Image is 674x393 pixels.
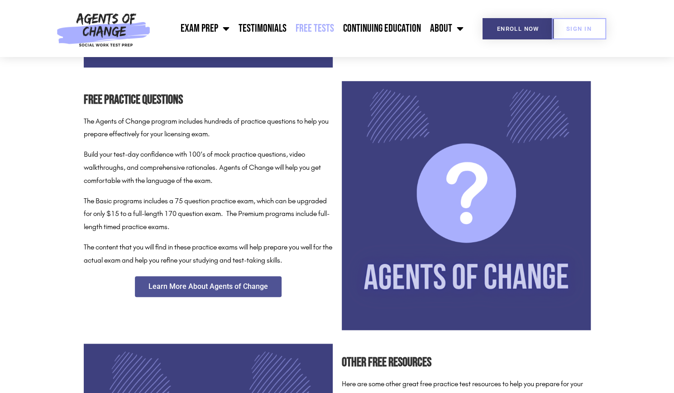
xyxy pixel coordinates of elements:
p: Build your test-day confidence with 100’s of mock practice questions, video walkthroughs, and com... [84,148,333,187]
span: Learn More About Agents of Change [148,283,268,290]
a: Enroll Now [483,18,554,39]
h2: Free Practice Questions [84,90,333,110]
a: SIGN IN [552,18,606,39]
p: The content that you will find in these practice exams will help prepare you well for the actual ... [84,241,333,267]
a: Continuing Education [339,17,425,40]
a: Testimonials [234,17,291,40]
p: The Agents of Change program includes hundreds of practice questions to help you prepare effectiv... [84,115,333,141]
h2: Other Free Resources [342,353,591,373]
span: Enroll Now [497,26,539,32]
a: Free Tests [291,17,339,40]
a: About [425,17,468,40]
nav: Menu [155,17,468,40]
a: Exam Prep [176,17,234,40]
span: SIGN IN [566,26,592,32]
a: Learn More About Agents of Change [135,276,282,297]
p: The Basic programs includes a 75 question practice exam, which can be upgraded for only $15 to a ... [84,195,333,234]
